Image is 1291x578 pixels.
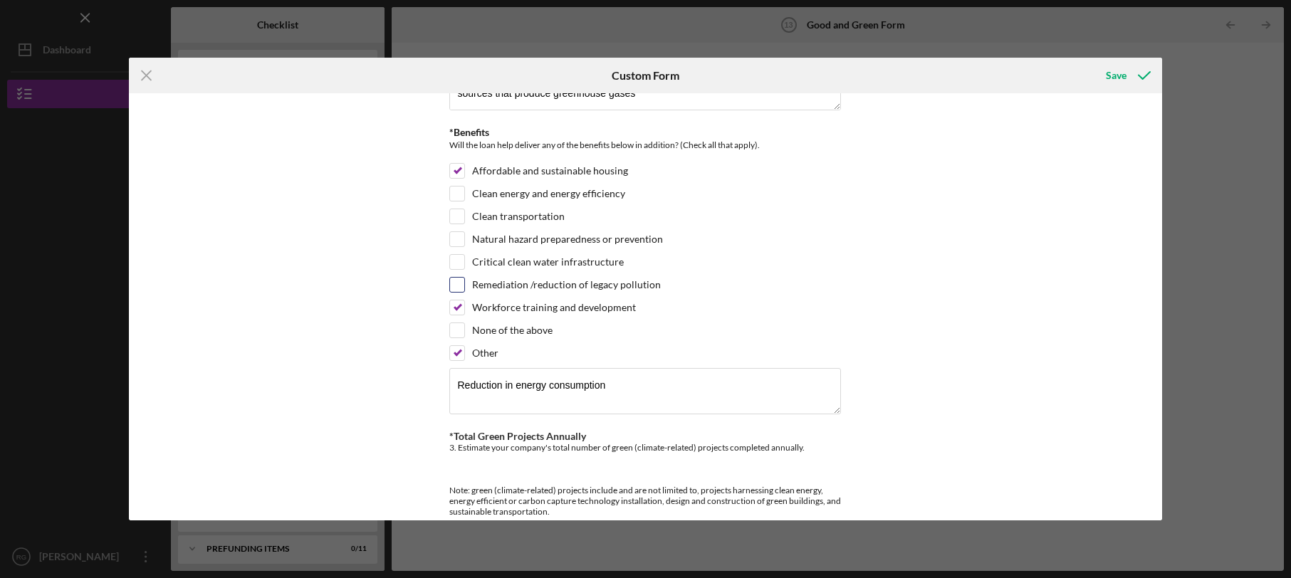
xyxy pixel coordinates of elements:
[612,69,679,82] h6: Custom Form
[472,255,624,269] label: Critical clean water infrastructure
[472,232,663,246] label: Natural hazard preparedness or prevention
[472,164,628,178] label: Affordable and sustainable housing
[449,138,841,156] div: Will the loan help deliver any of the benefits below in addition? (Check all that apply).
[449,442,841,517] div: 3. Estimate your company's total number of green (climate-related) projects completed annually. N...
[1092,61,1162,90] button: Save
[472,186,625,201] label: Clean energy and energy efficiency
[472,209,565,224] label: Clean transportation
[472,300,636,315] label: Workforce training and development
[472,323,553,337] label: None of the above
[472,346,498,360] label: Other
[472,278,661,292] label: Remediation /reduction of legacy pollution
[1106,61,1127,90] div: Save
[449,368,841,414] textarea: Reduction in energy consumption
[449,430,586,442] label: *Total Green Projects Annually
[449,127,841,138] div: *Benefits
